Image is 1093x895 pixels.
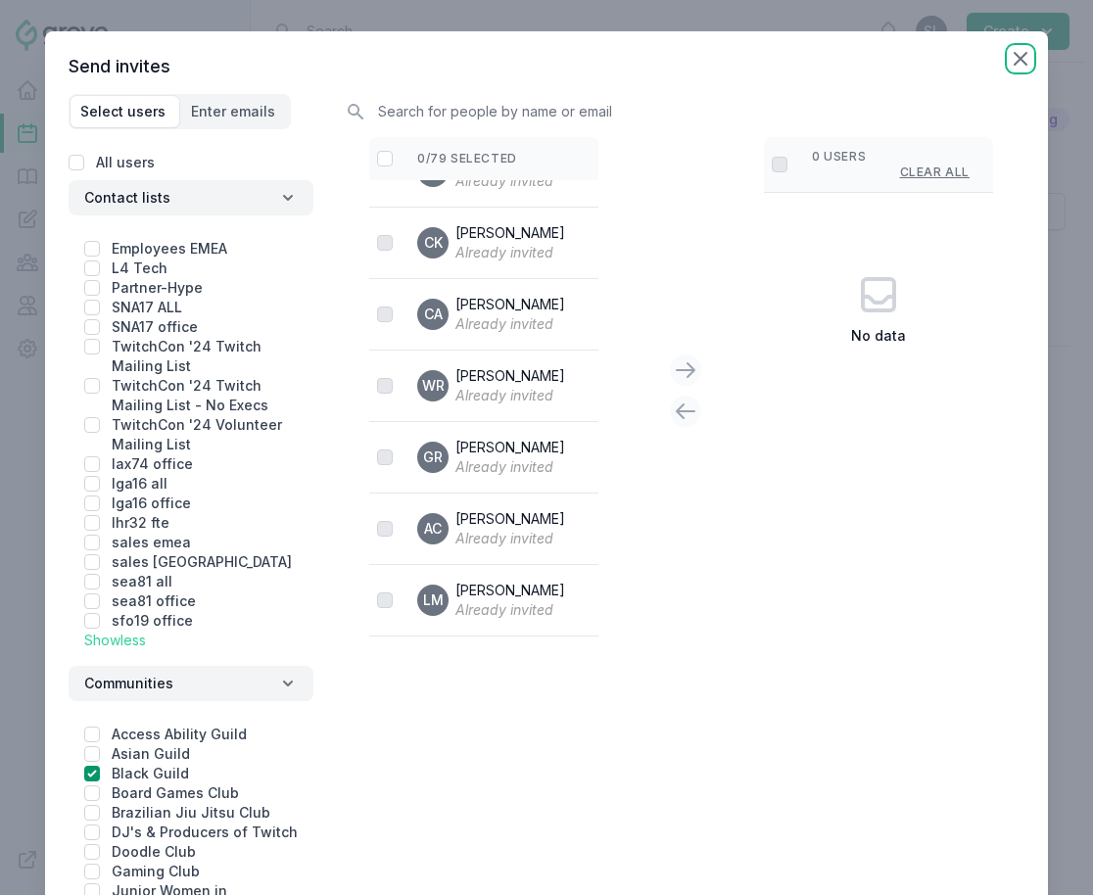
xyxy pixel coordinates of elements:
th: 0/79 selected [394,137,727,181]
label: All users [96,154,155,170]
button: Communities [69,666,313,701]
div: Already invited [455,386,565,405]
label: sfo19 office [112,612,193,629]
label: L4 Tech [112,259,167,276]
input: Search for people by name or email [346,94,1024,128]
label: TwitchCon '24 Twitch Mailing List [112,338,261,374]
button: Contact lists [69,180,313,215]
button: Select users [71,96,179,127]
label: lga16 office [112,495,191,511]
button: Enter emails [181,96,289,127]
div: Already invited [455,529,565,548]
label: SNA17 office [112,318,198,335]
label: sea81 all [112,573,172,589]
label: lhr32 fte [112,514,169,531]
span: CA [424,307,443,321]
a: Clear all [900,165,970,180]
span: AC [424,522,442,536]
span: Enter emails [191,102,275,121]
span: LM [423,593,444,607]
div: Already invited [455,243,565,262]
span: Communities [84,674,173,693]
div: [PERSON_NAME] [455,295,565,334]
label: sea81 office [112,592,196,609]
span: Contact lists [84,188,170,208]
span: WR [422,379,445,393]
div: [PERSON_NAME] [455,581,565,620]
label: Doodle Club [112,843,196,860]
label: Partner-Hype [112,279,203,296]
span: GR [423,450,443,464]
div: [PERSON_NAME] [455,223,565,262]
div: [PERSON_NAME] [455,438,565,477]
label: lax74 office [112,455,193,472]
span: Select users [80,102,166,121]
label: Brazilian Jiu Jitsu Club [112,804,270,821]
label: SNA17 ALL [112,299,182,315]
label: TwitchCon '24 Volunteer Mailing List [112,416,282,452]
div: Already invited [455,314,565,334]
label: Board Games Club [112,784,239,801]
label: Employees EMEA [112,240,227,257]
label: Asian Guild [112,745,190,762]
th: 0 users [788,137,993,192]
label: sales [GEOGRAPHIC_DATA] [112,553,292,570]
div: Already invited [455,171,565,191]
label: Black Guild [112,765,189,781]
label: Gaming Club [112,863,200,879]
div: Already invited [455,457,565,477]
div: [PERSON_NAME] [455,366,565,405]
h3: Send invites [69,55,1024,78]
label: sales emea [112,534,191,550]
label: TwitchCon '24 Twitch Mailing List - No Execs [112,377,268,413]
h3: No data [733,326,1024,346]
span: CK [424,236,443,250]
div: Already invited [455,600,565,620]
label: Access Ability Guild [112,726,247,742]
div: [PERSON_NAME] [455,509,565,548]
label: DJ's & Producers of Twitch [112,824,298,840]
label: lga16 all [112,475,167,492]
a: Show less [84,632,146,648]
